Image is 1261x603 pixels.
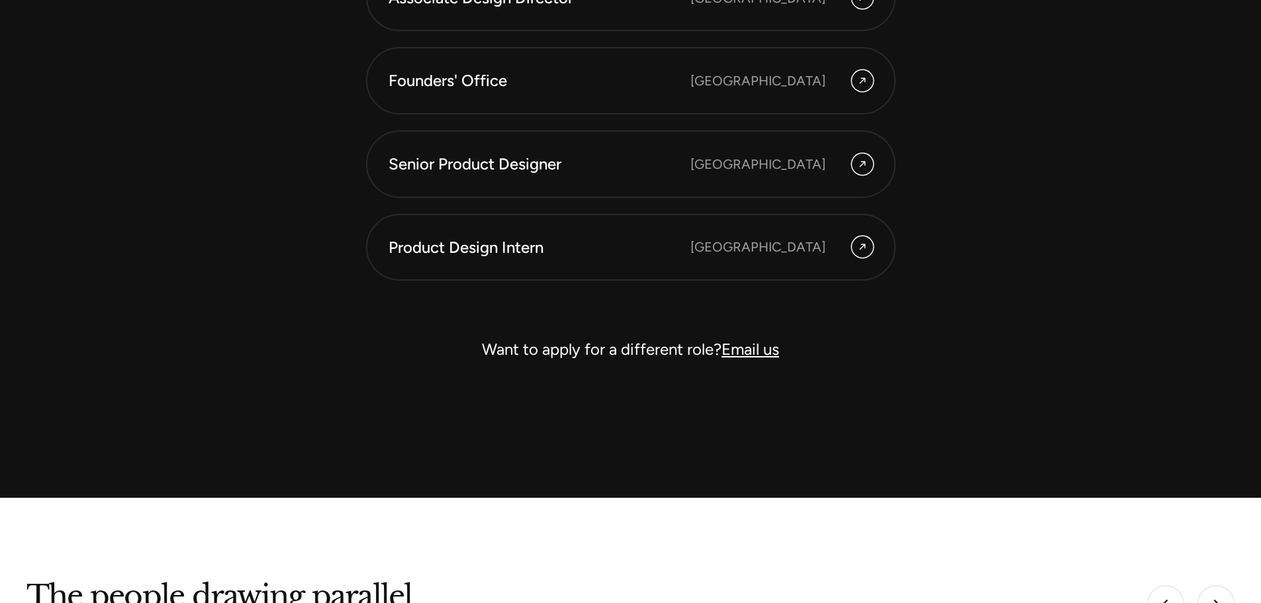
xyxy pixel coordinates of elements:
a: Product Design Intern [GEOGRAPHIC_DATA] [366,214,896,281]
a: Founders' Office [GEOGRAPHIC_DATA] [366,47,896,115]
a: Senior Product Designer [GEOGRAPHIC_DATA] [366,130,896,198]
div: Founders' Office [389,70,690,92]
div: [GEOGRAPHIC_DATA] [690,237,825,257]
div: Want to apply for a different role? [366,334,896,365]
div: Product Design Intern [389,236,690,259]
div: Senior Product Designer [389,153,690,175]
div: [GEOGRAPHIC_DATA] [690,154,825,174]
div: [GEOGRAPHIC_DATA] [690,71,825,91]
a: Email us [722,340,779,359]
